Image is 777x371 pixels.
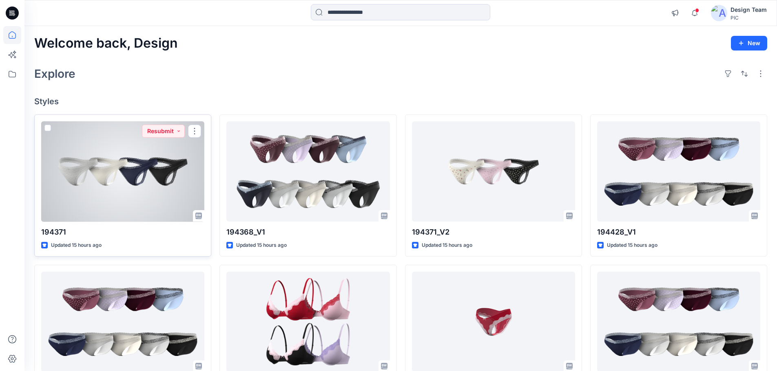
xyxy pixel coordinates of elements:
p: 194371 [41,226,204,238]
p: 194371_V2 [412,226,575,238]
div: PIC [731,15,767,21]
img: avatar [711,5,727,21]
a: 194371_V2 [412,121,575,222]
div: Design Team [731,5,767,15]
h2: Welcome back, Design [34,36,178,51]
button: New [731,36,767,50]
h2: Explore [34,67,75,80]
h4: Styles [34,97,767,106]
a: 194368_V1 [226,121,390,222]
p: Updated 15 hours ago [236,241,287,250]
p: 194368_V1 [226,226,390,238]
p: 194428_V1 [597,226,760,238]
a: 194428_V1 [597,121,760,222]
p: Updated 15 hours ago [51,241,102,250]
p: Updated 15 hours ago [607,241,657,250]
p: Updated 15 hours ago [422,241,472,250]
a: 194371 [41,121,204,222]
